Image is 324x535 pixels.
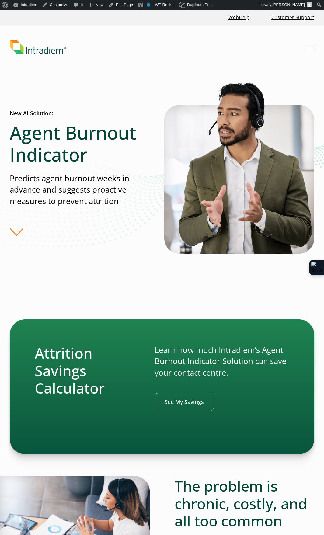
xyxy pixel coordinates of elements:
[311,262,322,274] img: Extension Icon
[147,3,150,7] div: No index
[35,344,145,397] h2: Attrition Savings Calculator
[155,393,214,411] a: Link opens in a new window
[269,11,317,24] a: Customer Support
[10,40,66,54] img: Intradiem
[175,477,315,530] h2: The problem is chronic, costly, and all too common
[10,122,152,165] h1: Agent Burnout Indicator
[272,2,305,7] span: [PERSON_NAME]
[10,40,305,54] a: Link to homepage of Intradiem
[226,11,252,24] a: Link opens in a new window
[305,42,314,52] button: Mobile Navigation Button
[10,110,53,119] h2: New AI Solution:
[164,78,314,254] img: Male agent wearing headset talking about how to reduce burnout and attrition
[10,173,152,207] p: Predicts agent burnout weeks in advance and suggests proactive measures to prevent attrition
[155,344,289,378] p: Learn how much Intradiem’s Agent Burnout Indicator Solution can save your contact centre.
